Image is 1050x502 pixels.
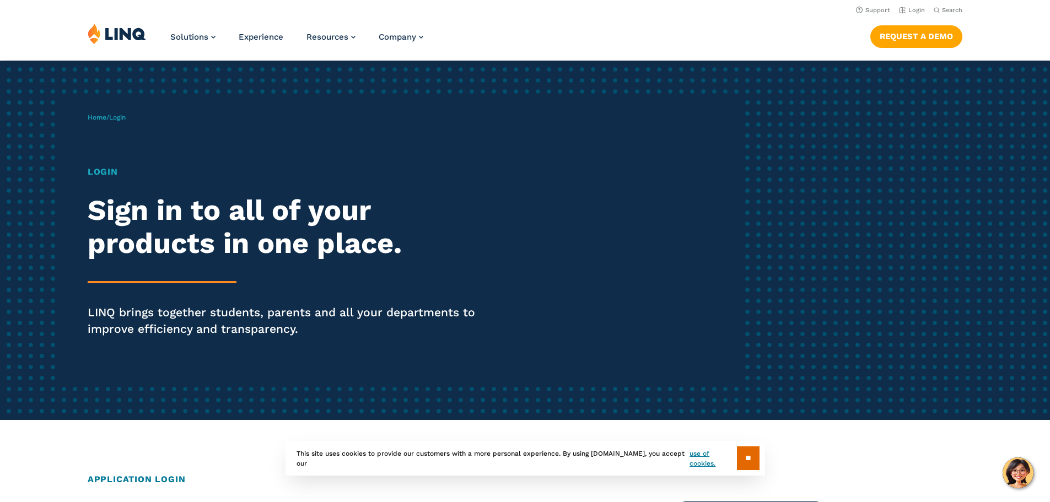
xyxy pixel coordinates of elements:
[88,114,106,121] a: Home
[88,23,146,44] img: LINQ | K‑12 Software
[1003,457,1033,488] button: Hello, have a question? Let’s chat.
[690,449,736,468] a: use of cookies.
[942,7,962,14] span: Search
[170,32,208,42] span: Solutions
[88,165,492,179] h1: Login
[870,23,962,47] nav: Button Navigation
[934,6,962,14] button: Open Search Bar
[379,32,423,42] a: Company
[899,7,925,14] a: Login
[870,25,962,47] a: Request a Demo
[286,441,765,476] div: This site uses cookies to provide our customers with a more personal experience. By using [DOMAIN...
[88,114,126,121] span: /
[88,194,492,260] h2: Sign in to all of your products in one place.
[170,23,423,60] nav: Primary Navigation
[306,32,356,42] a: Resources
[109,114,126,121] span: Login
[306,32,348,42] span: Resources
[856,7,890,14] a: Support
[88,304,492,337] p: LINQ brings together students, parents and all your departments to improve efficiency and transpa...
[170,32,216,42] a: Solutions
[379,32,416,42] span: Company
[239,32,283,42] a: Experience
